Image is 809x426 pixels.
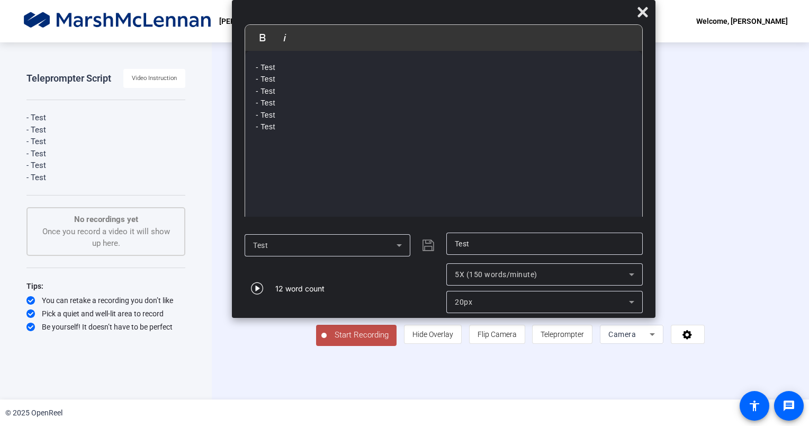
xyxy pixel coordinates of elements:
span: Hide Overlay [412,330,453,339]
div: You can retake a recording you don’t like [26,295,185,306]
mat-icon: accessibility [748,400,761,412]
p: - Test [26,124,185,136]
div: Pick a quiet and well-lit area to record [26,308,185,319]
div: Teleprompter Script [26,72,111,85]
p: - Test [26,148,185,160]
p: - Test [256,85,632,97]
mat-icon: message [783,400,795,412]
div: Be yourself! It doesn’t have to be perfect [26,322,185,332]
span: Test [253,241,268,250]
span: 20px [455,298,472,306]
p: - Test [26,112,185,124]
div: Welcome, [PERSON_NAME] [696,15,788,28]
span: Teleprompter [541,330,584,339]
p: [PERSON_NAME] [219,15,276,28]
div: © 2025 OpenReel [5,407,62,419]
p: - Test [26,159,185,172]
img: OpenReel logo [21,11,214,32]
span: 5X (150 words/minute) [455,270,537,279]
button: Italic (Ctrl+I) [275,27,295,48]
p: No recordings yet [38,214,174,226]
p: - Test [256,121,632,132]
p: - Test [26,136,185,148]
p: - Test [256,109,632,121]
div: Once you record a video it will show up here. [38,214,174,250]
span: Camera [608,330,636,339]
p: - Test [26,172,185,184]
p: - Test [256,73,632,85]
div: Tips: [26,280,185,292]
span: Video Instruction [132,70,177,86]
span: Flip Camera [478,330,517,339]
p: - Test [256,97,632,109]
input: Title [455,237,634,250]
p: - Test [256,61,632,73]
span: Start Recording [327,329,397,341]
div: 12 word count [275,283,325,294]
button: Bold (Ctrl+B) [253,27,273,48]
